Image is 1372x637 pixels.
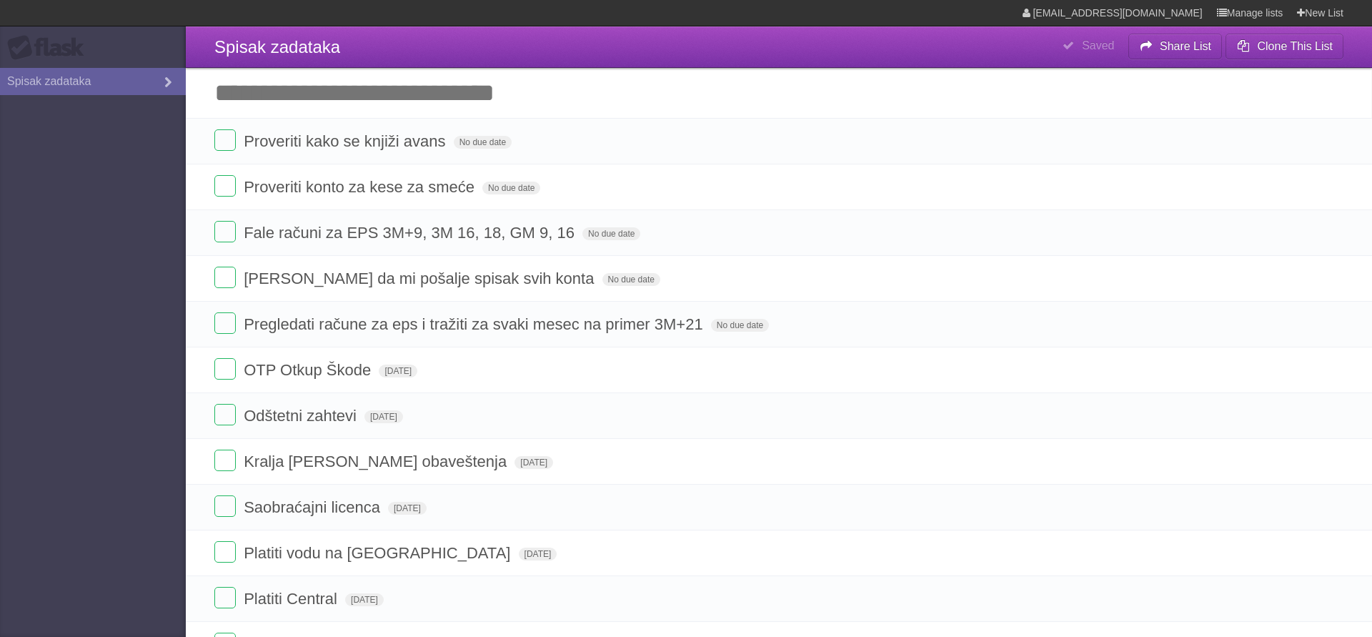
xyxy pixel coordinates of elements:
span: No due date [582,227,640,240]
b: Saved [1082,39,1114,51]
span: [DATE] [364,410,403,423]
span: [DATE] [388,502,427,515]
label: Done [214,404,236,425]
span: [PERSON_NAME] da mi pošalje spisak svih konta [244,270,597,287]
span: Pregledati račune za eps i tražiti za svaki mesec na primer 3M+21 [244,315,707,333]
span: No due date [602,273,660,286]
button: Share List [1128,34,1223,59]
span: No due date [454,136,512,149]
span: No due date [711,319,769,332]
label: Done [214,267,236,288]
label: Done [214,450,236,471]
span: [DATE] [379,365,417,377]
div: Flask [7,35,93,61]
span: [DATE] [519,548,557,561]
label: Done [214,312,236,334]
label: Done [214,175,236,197]
span: [DATE] [514,456,553,469]
span: Platiti Central [244,590,341,608]
span: Proveriti konto za kese za smeće [244,178,478,196]
label: Done [214,587,236,608]
label: Done [214,358,236,380]
span: Saobraćajni licenca [244,498,384,516]
span: No due date [482,182,540,194]
span: Fale računi za EPS 3M+9, 3M 16, 18, GM 9, 16 [244,224,578,242]
b: Clone This List [1257,40,1333,52]
label: Done [214,221,236,242]
span: OTP Otkup Škode [244,361,374,379]
b: Share List [1160,40,1211,52]
label: Done [214,541,236,563]
span: Spisak zadataka [214,37,340,56]
button: Clone This List [1226,34,1343,59]
span: Proveriti kako se knjiži avans [244,132,449,150]
label: Done [214,129,236,151]
span: [DATE] [345,593,384,606]
label: Done [214,495,236,517]
span: Odštetni zahtevi [244,407,360,425]
span: Platiti vodu na [GEOGRAPHIC_DATA] [244,544,514,562]
span: Kralja [PERSON_NAME] obaveštenja [244,453,510,470]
